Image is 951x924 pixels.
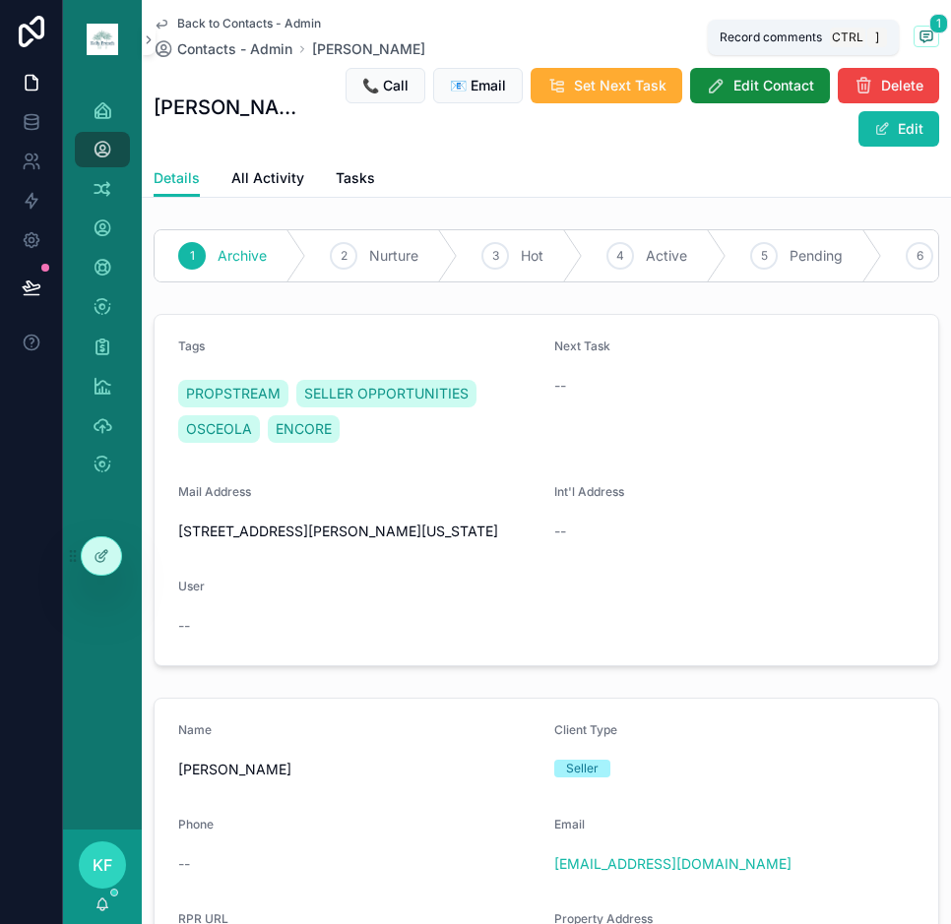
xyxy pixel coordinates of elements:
span: 2 [341,248,348,264]
a: OSCEOLA [178,415,260,443]
a: [EMAIL_ADDRESS][DOMAIN_NAME] [554,854,792,874]
span: Name [178,722,212,737]
span: 📞 Call [362,76,409,95]
a: ENCORE [268,415,340,443]
span: 1 [190,248,195,264]
a: Back to Contacts - Admin [154,16,321,31]
span: Edit Contact [733,76,814,95]
span: All Activity [231,168,304,188]
button: Edit Contact [690,68,830,103]
span: OSCEOLA [186,419,252,439]
a: Details [154,160,200,198]
a: All Activity [231,160,304,200]
span: 📧 Email [450,76,506,95]
span: Record comments [720,30,822,45]
span: Client Type [554,722,617,737]
button: Set Next Task [531,68,682,103]
span: 6 [917,248,923,264]
span: 1 [929,14,948,33]
a: SELLER OPPORTUNITIES [296,380,476,407]
span: Next Task [554,339,610,353]
span: Int'l Address [554,484,624,499]
a: Tasks [336,160,375,200]
a: [PERSON_NAME] [312,39,425,59]
button: Edit [858,111,939,147]
span: Details [154,168,200,188]
span: Archive [218,246,267,266]
span: -- [178,854,190,874]
img: App logo [87,24,118,55]
span: 5 [761,248,768,264]
div: scrollable content [63,79,142,508]
span: Tags [178,339,205,353]
button: 📞 Call [346,68,425,103]
span: -- [178,616,190,636]
span: -- [554,376,566,396]
span: Active [646,246,687,266]
span: Nurture [369,246,418,266]
span: 4 [616,248,624,264]
span: Set Next Task [574,76,666,95]
span: Contacts - Admin [177,39,292,59]
span: [PERSON_NAME] [178,760,539,779]
button: 📧 Email [433,68,523,103]
span: ] [869,30,885,45]
span: ENCORE [276,419,332,439]
span: PROPSTREAM [186,384,281,403]
span: Tasks [336,168,375,188]
span: Email [554,817,585,832]
span: Ctrl [830,28,865,47]
span: 3 [492,248,499,264]
a: Contacts - Admin [154,39,292,59]
h1: [PERSON_NAME] [154,93,301,121]
span: KF [93,853,112,877]
span: SELLER OPPORTUNITIES [304,384,469,403]
button: 1 [914,26,939,50]
span: Hot [521,246,543,266]
div: Seller [566,760,599,777]
span: [STREET_ADDRESS][PERSON_NAME][US_STATE] [178,522,539,541]
a: PROPSTREAM [178,380,288,407]
span: Back to Contacts - Admin [177,16,321,31]
span: User [178,579,205,593]
button: Delete [838,68,939,103]
span: Phone [178,817,214,832]
span: Mail Address [178,484,251,499]
span: Pending [790,246,843,266]
span: -- [554,522,566,541]
span: Delete [881,76,923,95]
